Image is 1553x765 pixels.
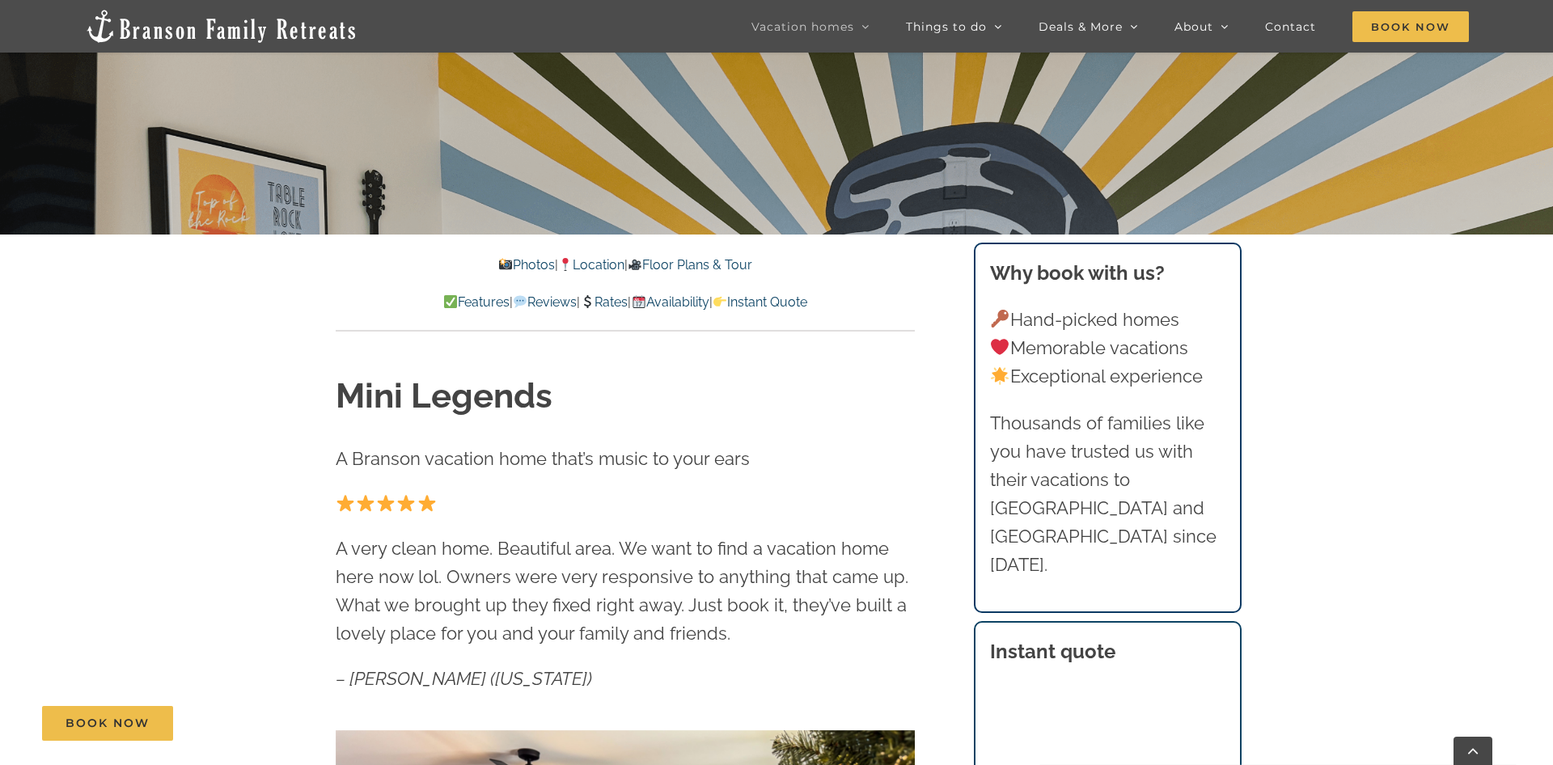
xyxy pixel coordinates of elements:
img: ⭐️ [397,494,415,512]
img: ✅ [444,295,457,308]
img: 🎥 [628,258,641,271]
span: Book Now [66,716,150,730]
img: 💬 [514,295,527,308]
span: A Branson vacation home that’s music to your ears [336,448,750,469]
img: ❤️ [991,338,1009,356]
span: Deals & More [1039,21,1123,32]
a: Reviews [513,294,577,310]
img: 💲 [581,295,594,308]
h1: Mini Legends [336,373,915,421]
span: Book Now [1352,11,1469,42]
span: Contact [1265,21,1316,32]
a: Floor Plans & Tour [628,257,752,273]
a: Book Now [42,706,173,741]
a: Instant Quote [713,294,807,310]
img: 👉 [713,295,726,308]
img: Branson Family Retreats Logo [84,8,358,44]
strong: Instant quote [990,640,1115,663]
img: ⭐️ [377,494,395,512]
p: A very clean home. Beautiful area. We want to find a vacation home here now lol. Owners were very... [336,535,915,649]
p: | | | | [336,292,915,313]
h3: Why book with us? [990,259,1226,288]
p: Hand-picked homes Memorable vacations Exceptional experience [990,306,1226,391]
img: ⭐️ [418,494,436,512]
span: About [1174,21,1213,32]
em: – [PERSON_NAME] ([US_STATE]) [336,668,592,689]
img: 📍 [559,258,572,271]
p: Thousands of families like you have trusted us with their vacations to [GEOGRAPHIC_DATA] and [GEO... [990,409,1226,580]
img: 📆 [633,295,645,308]
p: | | [336,255,915,276]
a: Rates [580,294,628,310]
img: ⭐️ [357,494,374,512]
a: Features [443,294,510,310]
span: Things to do [906,21,987,32]
img: 🌟 [991,367,1009,385]
img: 📸 [499,258,512,271]
a: Availability [631,294,709,310]
a: Location [558,257,624,273]
img: ⭐️ [336,494,354,512]
img: 🔑 [991,310,1009,328]
span: Vacation homes [751,21,854,32]
a: Photos [497,257,554,273]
